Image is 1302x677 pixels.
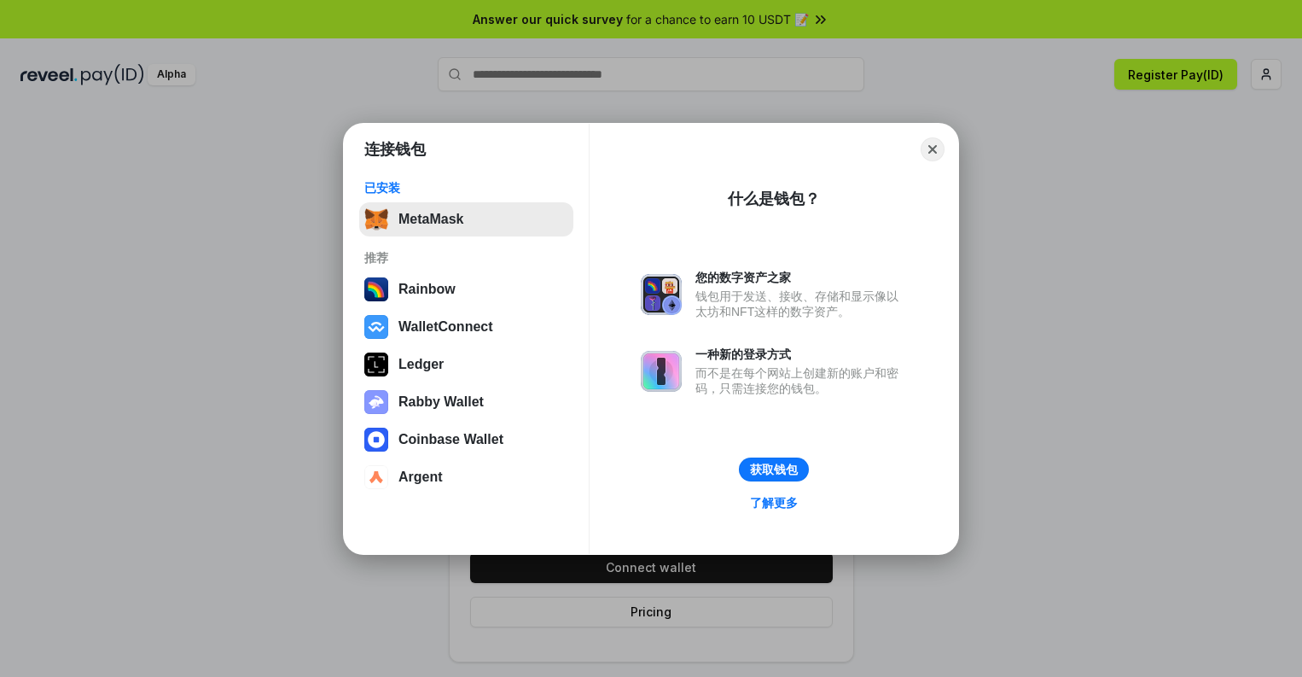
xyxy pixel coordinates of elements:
a: 了解更多 [740,492,808,514]
button: Rabby Wallet [359,385,573,419]
img: svg+xml,%3Csvg%20xmlns%3D%22http%3A%2F%2Fwww.w3.org%2F2000%2Fsvg%22%20fill%3D%22none%22%20viewBox... [641,274,682,315]
div: 推荐 [364,250,568,266]
div: WalletConnect [398,319,493,335]
div: Rabby Wallet [398,394,484,410]
div: 一种新的登录方式 [695,347,907,362]
img: svg+xml,%3Csvg%20xmlns%3D%22http%3A%2F%2Fwww.w3.org%2F2000%2Fsvg%22%20fill%3D%22none%22%20viewBox... [641,351,682,392]
div: Argent [398,470,443,485]
img: svg+xml,%3Csvg%20width%3D%22120%22%20height%3D%22120%22%20viewBox%3D%220%200%20120%20120%22%20fil... [364,277,388,301]
img: svg+xml,%3Csvg%20fill%3D%22none%22%20height%3D%2233%22%20viewBox%3D%220%200%2035%2033%22%20width%... [364,207,388,231]
img: svg+xml,%3Csvg%20xmlns%3D%22http%3A%2F%2Fwww.w3.org%2F2000%2Fsvg%22%20fill%3D%22none%22%20viewBox... [364,390,388,414]
div: 什么是钱包？ [728,189,820,209]
div: MetaMask [398,212,463,227]
div: 了解更多 [750,495,798,511]
img: svg+xml,%3Csvg%20width%3D%2228%22%20height%3D%2228%22%20viewBox%3D%220%200%2028%2028%22%20fill%3D... [364,315,388,339]
div: 而不是在每个网站上创建新的账户和密码，只需连接您的钱包。 [695,365,907,396]
button: MetaMask [359,202,573,236]
button: Ledger [359,347,573,382]
button: Close [921,137,945,161]
img: svg+xml,%3Csvg%20width%3D%2228%22%20height%3D%2228%22%20viewBox%3D%220%200%2028%2028%22%20fill%3D... [364,428,388,452]
div: 获取钱包 [750,462,798,477]
button: WalletConnect [359,310,573,344]
img: svg+xml,%3Csvg%20width%3D%2228%22%20height%3D%2228%22%20viewBox%3D%220%200%2028%2028%22%20fill%3D... [364,465,388,489]
h1: 连接钱包 [364,139,426,160]
div: Ledger [398,357,444,372]
div: 您的数字资产之家 [695,270,907,285]
div: Coinbase Wallet [398,432,503,447]
button: 获取钱包 [739,458,809,481]
div: Rainbow [398,282,456,297]
button: Rainbow [359,272,573,306]
button: Coinbase Wallet [359,423,573,457]
img: svg+xml,%3Csvg%20xmlns%3D%22http%3A%2F%2Fwww.w3.org%2F2000%2Fsvg%22%20width%3D%2228%22%20height%3... [364,353,388,376]
div: 已安装 [364,180,568,196]
button: Argent [359,460,573,494]
div: 钱包用于发送、接收、存储和显示像以太坊和NFT这样的数字资产。 [695,289,907,319]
